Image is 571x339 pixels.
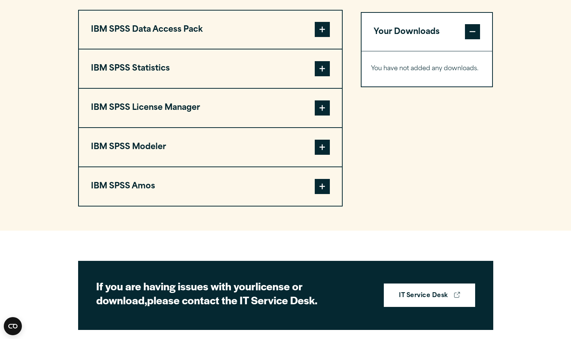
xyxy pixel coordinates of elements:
[79,11,342,49] button: IBM SPSS Data Access Pack
[4,317,22,335] button: Open CMP widget
[79,49,342,88] button: IBM SPSS Statistics
[79,167,342,206] button: IBM SPSS Amos
[362,51,493,87] div: Your Downloads
[79,128,342,166] button: IBM SPSS Modeler
[371,64,483,75] p: You have not added any downloads.
[79,89,342,127] button: IBM SPSS License Manager
[96,278,303,308] strong: license or download,
[96,279,360,307] h2: If you are having issues with your please contact the IT Service Desk.
[399,291,448,301] strong: IT Service Desk
[362,13,493,51] button: Your Downloads
[384,284,475,307] a: IT Service Desk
